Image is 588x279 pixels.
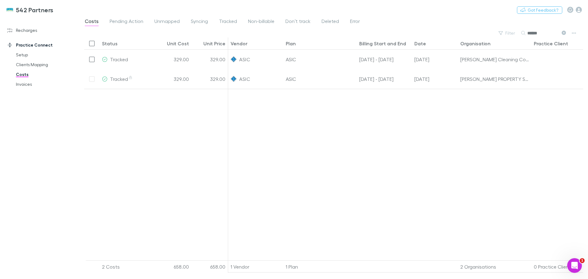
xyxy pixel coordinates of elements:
[191,261,228,273] div: 658.00
[102,40,118,47] div: Status
[10,79,83,89] a: Invoices
[357,50,412,69] div: 02 Aug 25 - 01 Aug 26
[580,258,585,263] span: 1
[110,76,133,82] span: Tracked
[110,56,128,62] span: Tracked
[219,18,237,26] span: Tracked
[359,40,406,47] div: Billing Start and End
[16,6,54,13] h3: 542 Partners
[412,50,458,69] div: 31 Aug 2025
[286,40,296,47] div: Plan
[231,40,247,47] div: Vendor
[110,18,143,26] span: Pending Action
[155,261,191,273] div: 658.00
[414,40,426,47] div: Date
[527,29,558,37] div: Search
[155,69,191,89] div: 329.00
[1,25,83,35] a: Recharges
[460,69,529,89] div: [PERSON_NAME] PROPERTY SERVICES ([GEOGRAPHIC_DATA]) PTY LIMITED
[191,18,208,26] span: Syncing
[10,50,83,60] a: Setup
[283,261,357,273] div: 1 Plan
[155,50,191,69] div: 329.00
[458,261,531,273] div: 2 Organisations
[350,18,360,26] span: Error
[239,69,250,89] span: ASIC
[191,50,228,69] div: 329.00
[231,76,237,82] img: ASIC's Logo
[357,69,412,89] div: 21 Jul 25 - 20 Jul 26
[460,40,491,47] div: Organisation
[2,2,57,17] a: 542 Partners
[6,6,13,13] img: 542 Partners's Logo
[322,18,339,26] span: Deleted
[531,261,586,273] div: 0 Practice Clients
[10,60,83,70] a: Clients Mapping
[285,18,311,26] span: Don’t track
[517,6,562,14] button: Got Feedback?
[239,50,250,69] span: ASIC
[85,18,99,26] span: Costs
[534,40,568,47] div: Practice Client
[283,50,357,69] div: ASIC
[283,69,357,89] div: ASIC
[203,40,225,47] div: Unit Price
[1,40,83,50] a: Practice Connect
[231,56,237,62] img: ASIC's Logo
[228,261,283,273] div: 1 Vendor
[10,70,83,79] a: Costs
[167,40,189,47] div: Unit Cost
[460,50,529,69] div: [PERSON_NAME] Cleaning Co Pty Ltd
[412,69,458,89] div: 30 Jul 2025
[100,261,155,273] div: 2 Costs
[248,18,274,26] span: Non-billable
[154,18,180,26] span: Unmapped
[496,29,519,37] button: Filter
[191,69,228,89] div: 329.00
[567,258,582,273] iframe: Intercom live chat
